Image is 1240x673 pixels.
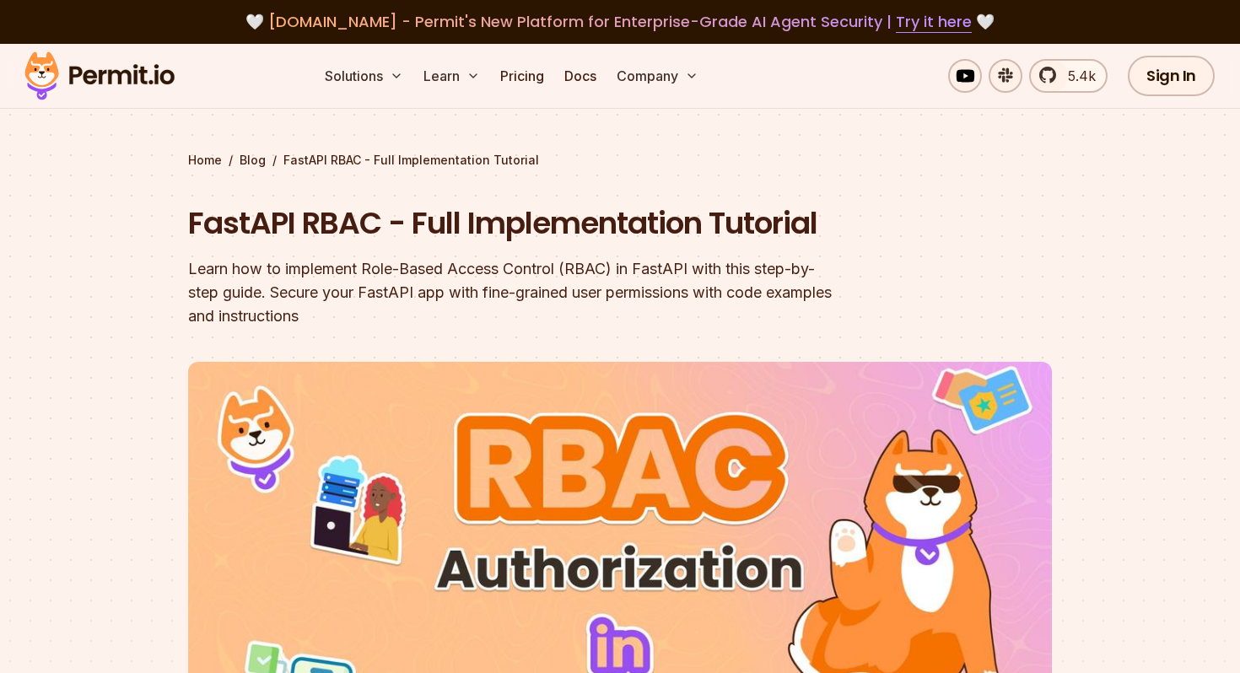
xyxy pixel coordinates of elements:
a: 5.4k [1029,59,1108,93]
a: Pricing [493,59,551,93]
a: Blog [240,152,266,169]
button: Solutions [318,59,410,93]
a: Try it here [896,11,972,33]
a: Home [188,152,222,169]
img: Permit logo [17,47,182,105]
div: / / [188,152,1052,169]
span: [DOMAIN_NAME] - Permit's New Platform for Enterprise-Grade AI Agent Security | [268,11,972,32]
span: 5.4k [1058,66,1096,86]
button: Learn [417,59,487,93]
div: Learn how to implement Role-Based Access Control (RBAC) in FastAPI with this step-by-step guide. ... [188,257,836,328]
button: Company [610,59,705,93]
a: Sign In [1128,56,1215,96]
div: 🤍 🤍 [40,10,1200,34]
a: Docs [558,59,603,93]
h1: FastAPI RBAC - Full Implementation Tutorial [188,202,836,245]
